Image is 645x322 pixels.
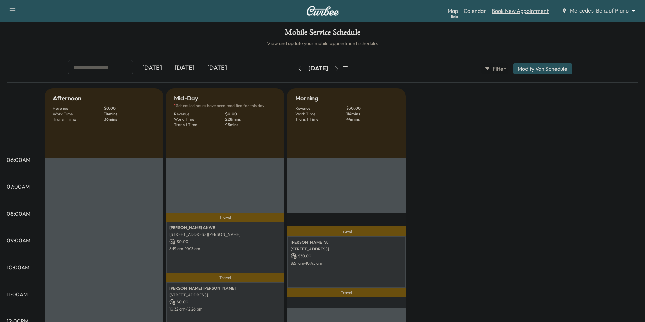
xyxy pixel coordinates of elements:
[174,111,225,117] p: Revenue
[174,117,225,122] p: Work Time
[169,306,281,312] p: 10:32 am - 12:26 pm
[291,246,402,252] p: [STREET_ADDRESS]
[308,64,328,73] div: [DATE]
[295,106,346,111] p: Revenue
[448,7,458,15] a: MapBeta
[136,60,168,76] div: [DATE]
[104,117,155,122] p: 36 mins
[174,103,276,108] p: Scheduled hours have been modified for this day
[174,122,225,127] p: Transit Time
[451,14,458,19] div: Beta
[346,117,397,122] p: 44 mins
[53,111,104,117] p: Work Time
[169,246,281,251] p: 8:19 am - 10:13 am
[169,225,281,230] p: [PERSON_NAME] AKWE
[295,94,318,103] h5: Morning
[174,94,198,103] h5: Mid-Day
[291,253,402,259] p: $ 30.00
[169,232,281,237] p: [STREET_ADDRESS][PERSON_NAME]
[481,63,508,74] button: Filter
[346,111,397,117] p: 114 mins
[7,236,30,244] p: 09:00AM
[169,286,281,291] p: [PERSON_NAME] [PERSON_NAME]
[104,111,155,117] p: 114 mins
[7,28,638,40] h1: Mobile Service Schedule
[166,213,284,222] p: Travel
[225,111,276,117] p: $ 0.00
[53,94,81,103] h5: Afternoon
[492,7,549,15] a: Book New Appointment
[570,7,629,15] span: Mercedes-Benz of Plano
[291,240,402,245] p: [PERSON_NAME] Vu
[7,156,30,164] p: 06:00AM
[169,292,281,298] p: [STREET_ADDRESS]
[291,261,402,266] p: 8:51 am - 10:45 am
[464,7,486,15] a: Calendar
[513,63,572,74] button: Modify Van Schedule
[7,290,28,298] p: 11:00AM
[166,273,284,282] p: Travel
[168,60,201,76] div: [DATE]
[7,209,30,218] p: 08:00AM
[169,299,281,305] p: $ 0.00
[104,106,155,111] p: $ 0.00
[295,117,346,122] p: Transit Time
[169,239,281,245] p: $ 0.00
[346,106,397,111] p: $ 30.00
[493,65,505,73] span: Filter
[306,6,339,16] img: Curbee Logo
[53,106,104,111] p: Revenue
[295,111,346,117] p: Work Time
[7,182,30,191] p: 07:00AM
[225,122,276,127] p: 43 mins
[53,117,104,122] p: Transit Time
[287,288,406,297] p: Travel
[225,117,276,122] p: 228 mins
[287,226,406,236] p: Travel
[201,60,233,76] div: [DATE]
[7,40,638,47] h6: View and update your mobile appointment schedule.
[7,263,29,271] p: 10:00AM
